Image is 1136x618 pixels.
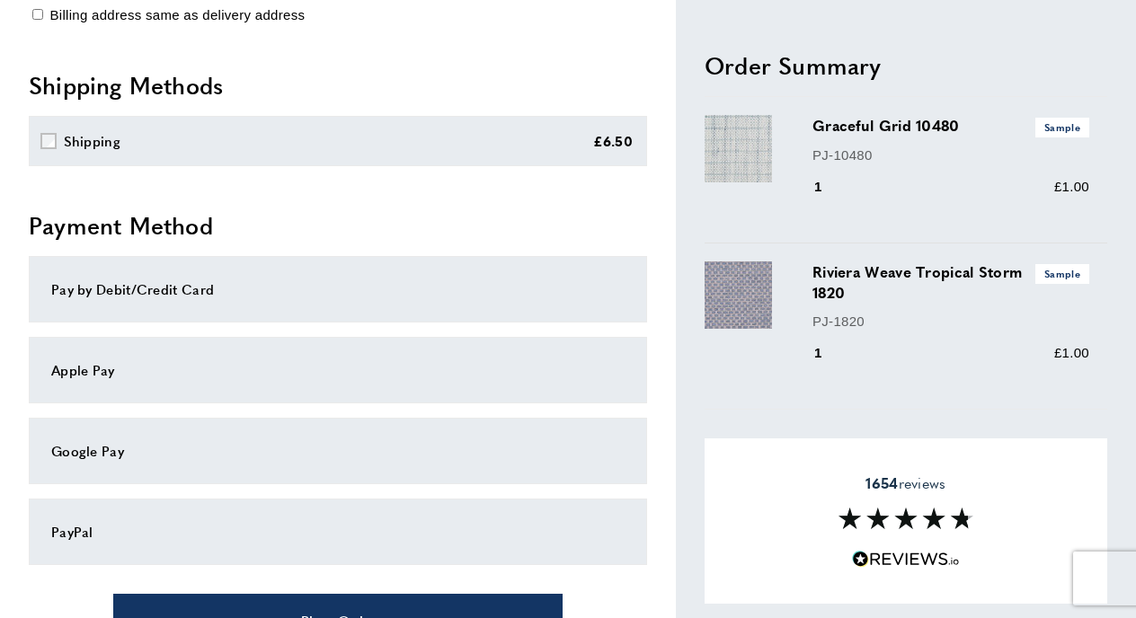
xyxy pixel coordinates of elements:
div: £6.50 [593,130,634,152]
h3: Graceful Grid 10480 [812,115,1089,137]
img: Riviera Weave Tropical Storm 1820 [705,261,772,329]
span: Billing address same as delivery address [49,7,305,22]
h2: Payment Method [29,209,647,242]
img: Reviews.io 5 stars [852,551,960,568]
span: £1.00 [1054,344,1089,359]
div: 1 [812,176,848,198]
p: PJ-10480 [812,144,1089,165]
input: Billing address same as delivery address [32,9,43,20]
span: Sample [1035,118,1089,137]
h2: Order Summary [705,49,1107,81]
div: Shipping [64,130,120,152]
div: 1 [812,341,848,363]
h3: Riviera Weave Tropical Storm 1820 [812,261,1089,303]
span: reviews [865,474,945,492]
img: Graceful Grid 10480 [705,115,772,182]
strong: 1654 [865,472,898,493]
div: Apple Pay [51,359,625,381]
p: PJ-1820 [812,310,1089,331]
span: £1.00 [1054,179,1089,194]
div: Google Pay [51,440,625,462]
h2: Shipping Methods [29,69,647,102]
div: Pay by Debit/Credit Card [51,278,625,300]
div: PayPal [51,521,625,543]
span: Sample [1035,264,1089,283]
img: Reviews section [839,508,973,529]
